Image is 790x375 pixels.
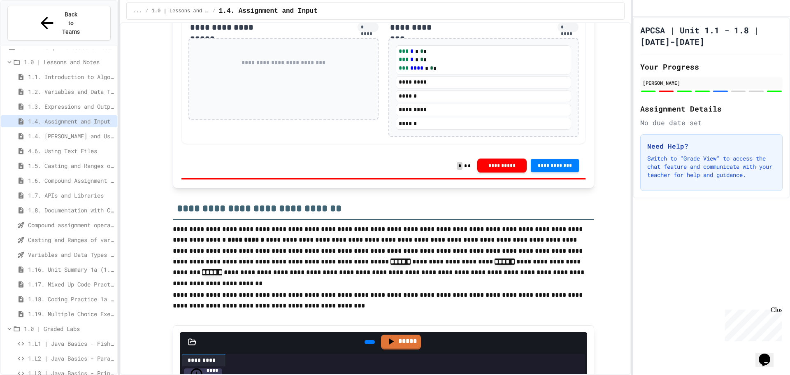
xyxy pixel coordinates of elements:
span: ... [133,8,142,14]
span: 4.6. Using Text Files [28,147,114,155]
span: 1.7. APIs and Libraries [28,191,114,200]
span: 1.L2 | Java Basics - Paragraphs Lab [28,354,114,363]
span: 1.4. Assignment and Input [28,117,114,126]
span: 1.6. Compound Assignment Operators [28,176,114,185]
iframe: chat widget [722,306,782,341]
span: Compound assignment operators - Quiz [28,221,114,229]
span: 1.18. Coding Practice 1a (1.1-1.6) [28,295,114,303]
p: Switch to "Grade View" to access the chat feature and communicate with your teacher for help and ... [647,154,776,179]
span: 1.3. Expressions and Output [New] [28,102,114,111]
iframe: chat widget [755,342,782,367]
span: 1.2. Variables and Data Types [28,87,114,96]
h2: Assignment Details [640,103,783,114]
span: / [213,8,216,14]
span: Back to Teams [61,10,81,36]
h3: Need Help? [647,141,776,151]
span: Variables and Data Types - Quiz [28,250,114,259]
div: Chat with us now!Close [3,3,57,52]
span: 1.16. Unit Summary 1a (1.1-1.6) [28,265,114,274]
span: 1.0 | Lessons and Notes [152,8,209,14]
h1: APCSA | Unit 1.1 - 1.8 | [DATE]-[DATE] [640,24,783,47]
button: Back to Teams [7,6,111,41]
span: Casting and Ranges of variables - Quiz [28,235,114,244]
span: 1.0 | Graded Labs [24,324,114,333]
span: / [145,8,148,14]
span: 1.4. [PERSON_NAME] and User Input [28,132,114,140]
span: 1.0 | Lessons and Notes [24,58,114,66]
span: 1.8. Documentation with Comments and Preconditions [28,206,114,214]
span: 1.5. Casting and Ranges of Values [28,161,114,170]
div: [PERSON_NAME] [643,79,780,86]
span: 1.1. Introduction to Algorithms, Programming, and Compilers [28,72,114,81]
span: 1.4. Assignment and Input [219,6,318,16]
div: No due date set [640,118,783,128]
span: 1.L1 | Java Basics - Fish Lab [28,339,114,348]
span: 1.19. Multiple Choice Exercises for Unit 1a (1.1-1.6) [28,310,114,318]
span: 1.17. Mixed Up Code Practice 1.1-1.6 [28,280,114,289]
h2: Your Progress [640,61,783,72]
